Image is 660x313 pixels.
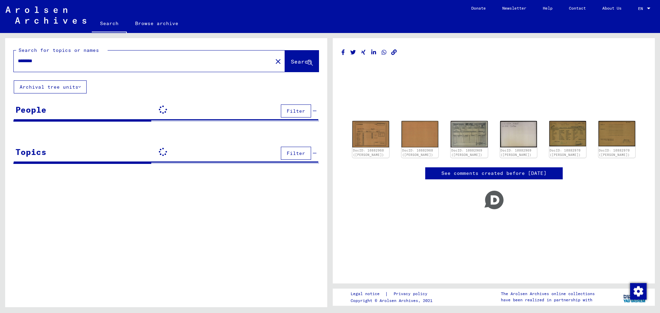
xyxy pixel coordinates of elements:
a: Privacy policy [388,290,436,298]
span: EN [638,6,646,11]
img: Change consent [630,283,647,300]
div: People [15,103,46,116]
a: DocID: 10882970 ([PERSON_NAME]) [550,148,581,157]
span: Filter [287,150,305,156]
img: 002.jpg [401,121,438,147]
p: The Arolsen Archives online collections [501,291,595,297]
button: Archival tree units [14,80,87,93]
a: DocID: 10882970 ([PERSON_NAME]) [599,148,630,157]
button: Share on WhatsApp [381,48,388,57]
button: Clear [271,54,285,68]
span: Filter [287,108,305,114]
a: Legal notice [351,290,385,298]
img: 001.jpg [549,121,586,146]
button: Share on Facebook [340,48,347,57]
button: Copy link [390,48,398,57]
a: Browse archive [127,15,187,32]
img: 002.jpg [598,121,635,146]
a: DocID: 10882969 ([PERSON_NAME]) [500,148,531,157]
img: yv_logo.png [622,288,648,305]
img: 002.jpg [500,121,537,147]
button: Share on Xing [360,48,367,57]
button: Search [285,51,319,72]
mat-icon: close [274,57,282,66]
a: See comments created before [DATE] [441,170,547,177]
div: Topics [15,146,46,158]
img: 001.jpg [352,121,389,147]
a: DocID: 10882969 ([PERSON_NAME]) [451,148,482,157]
button: Share on Twitter [350,48,357,57]
button: Filter [281,104,311,118]
a: DocID: 10882968 ([PERSON_NAME]) [353,148,384,157]
img: Arolsen_neg.svg [5,7,86,24]
a: DocID: 10882968 ([PERSON_NAME]) [402,148,433,157]
button: Filter [281,147,311,160]
span: Search [291,58,311,65]
button: Share on LinkedIn [370,48,377,57]
div: | [351,290,436,298]
img: 001.jpg [451,121,487,147]
a: Search [92,15,127,33]
mat-label: Search for topics or names [19,47,99,53]
p: have been realized in partnership with [501,297,595,303]
p: Copyright © Arolsen Archives, 2021 [351,298,436,304]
